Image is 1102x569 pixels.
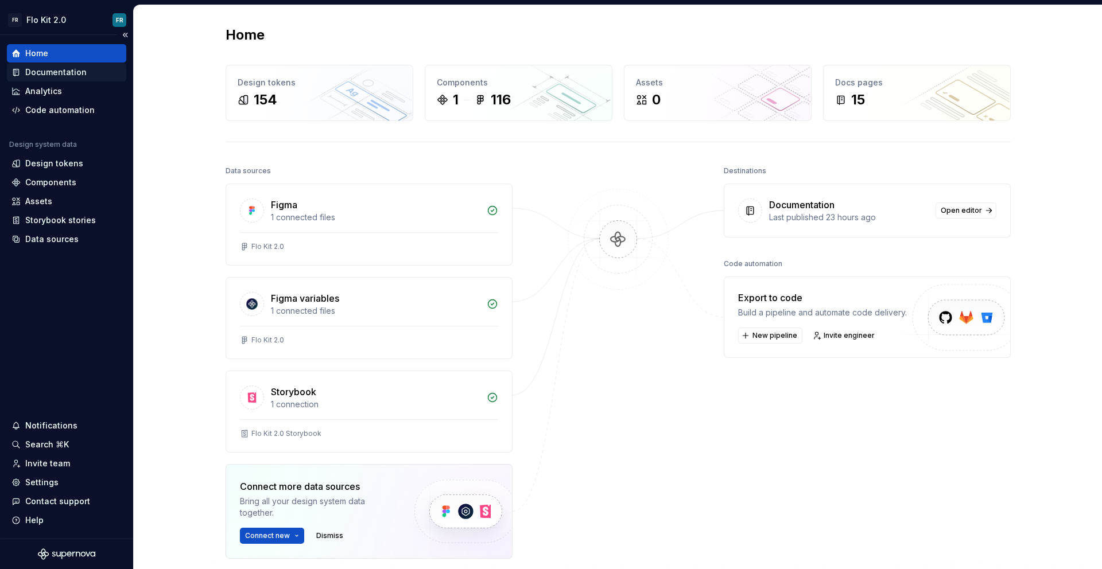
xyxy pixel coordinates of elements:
div: Bring all your design system data together. [240,496,395,519]
a: Data sources [7,230,126,248]
div: Documentation [25,67,87,78]
div: Documentation [769,198,835,212]
button: Connect new [240,528,304,544]
div: Help [25,515,44,526]
a: Analytics [7,82,126,100]
div: Last published 23 hours ago [769,212,929,223]
div: Notifications [25,420,77,431]
a: Components [7,173,126,192]
span: Connect new [245,531,290,540]
div: Figma [271,198,297,212]
a: Storybook1 connectionFlo Kit 2.0 Storybook [226,371,513,453]
div: Design system data [9,140,77,149]
div: 1 connection [271,399,480,410]
div: Invite team [25,458,70,469]
button: Help [7,511,126,529]
button: FRFlo Kit 2.0FR [2,7,131,32]
div: Data sources [25,233,79,245]
a: Assets [7,192,126,211]
a: Components1116 [425,65,612,121]
h2: Home [226,26,265,44]
a: Assets0 [624,65,812,121]
span: Open editor [941,206,982,215]
div: Build a pipeline and automate code delivery. [738,307,907,318]
div: Assets [636,77,800,88]
span: Dismiss [316,531,343,540]
a: Figma1 connected filesFlo Kit 2.0 [226,184,513,266]
div: Docs pages [835,77,999,88]
span: Invite engineer [824,331,875,340]
div: Flo Kit 2.0 [26,14,66,26]
a: Design tokens154 [226,65,413,121]
div: Export to code [738,291,907,305]
a: Figma variables1 connected filesFlo Kit 2.0 [226,277,513,359]
svg: Supernova Logo [38,548,95,560]
div: Home [25,48,48,59]
div: Components [25,177,76,188]
div: Design tokens [238,77,401,88]
div: Storybook [271,385,316,399]
button: Contact support [7,492,126,510]
div: Contact support [25,496,90,507]
div: 154 [254,91,277,109]
div: Settings [25,477,59,488]
a: Invite engineer [809,328,880,344]
div: Analytics [25,85,62,97]
div: 15 [851,91,865,109]
a: Code automation [7,101,126,119]
a: Storybook stories [7,211,126,229]
div: Components [437,77,600,88]
div: Search ⌘K [25,439,69,450]
div: FR [8,13,22,27]
a: Invite team [7,454,126,473]
div: FR [116,15,123,25]
a: Documentation [7,63,126,81]
a: Open editor [936,202,996,219]
div: 1 connected files [271,212,480,223]
div: Storybook stories [25,215,96,226]
button: New pipeline [738,328,802,344]
div: Figma variables [271,291,339,305]
button: Search ⌘K [7,435,126,454]
button: Notifications [7,416,126,435]
a: Settings [7,473,126,492]
button: Dismiss [311,528,348,544]
button: Collapse sidebar [117,27,133,43]
div: Flo Kit 2.0 [251,242,284,251]
div: Code automation [724,256,782,272]
div: 0 [652,91,661,109]
a: Home [7,44,126,63]
span: New pipeline [752,331,797,340]
div: Connect more data sources [240,480,395,493]
div: Destinations [724,163,766,179]
a: Design tokens [7,154,126,173]
div: Flo Kit 2.0 [251,336,284,345]
div: 1 connected files [271,305,480,317]
div: Data sources [226,163,271,179]
div: Assets [25,196,52,207]
div: Design tokens [25,158,83,169]
div: 1 [453,91,459,109]
div: Code automation [25,104,95,116]
div: 116 [491,91,511,109]
div: Flo Kit 2.0 Storybook [251,429,321,438]
a: Docs pages15 [823,65,1011,121]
